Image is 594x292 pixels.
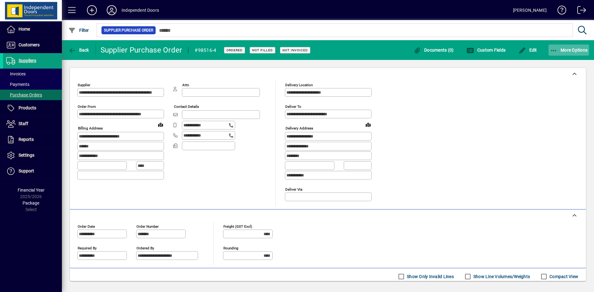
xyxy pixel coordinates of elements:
[68,28,89,33] span: Filter
[67,25,91,36] button: Filter
[406,273,454,280] label: Show Only Invalid Lines
[412,44,455,56] button: Documents (0)
[573,1,586,21] a: Logout
[282,48,308,52] span: Not Invoiced
[513,5,547,15] div: [PERSON_NAME]
[78,224,95,228] mat-label: Order date
[252,48,273,52] span: Not Filled
[182,83,189,87] mat-label: Attn
[285,104,301,109] mat-label: Deliver To
[414,48,454,53] span: Documents (0)
[223,246,238,250] mat-label: Rounding
[19,168,34,173] span: Support
[3,79,62,90] a: Payments
[3,90,62,100] a: Purchase Orders
[550,48,588,53] span: More Options
[78,104,96,109] mat-label: Order from
[19,58,36,63] span: Suppliers
[68,48,89,53] span: Back
[19,42,40,47] span: Customers
[195,45,216,55] div: #98516-4
[104,27,153,33] span: Supplier Purchase Order
[465,44,507,56] button: Custom Fields
[122,5,159,15] div: Independent Doors
[82,5,102,16] button: Add
[19,153,34,158] span: Settings
[285,187,302,191] mat-label: Deliver via
[3,22,62,37] a: Home
[3,69,62,79] a: Invoices
[472,273,530,280] label: Show Line Volumes/Weights
[136,246,154,250] mat-label: Ordered by
[19,27,30,32] span: Home
[6,82,29,87] span: Payments
[3,148,62,163] a: Settings
[78,83,90,87] mat-label: Supplier
[553,1,566,21] a: Knowledge Base
[156,120,166,129] a: View on map
[102,5,122,16] button: Profile
[517,44,539,56] button: Edit
[19,121,28,126] span: Staff
[363,120,373,129] a: View on map
[3,37,62,53] a: Customers
[62,44,96,56] app-page-header-button: Back
[467,48,506,53] span: Custom Fields
[101,45,182,55] div: Supplier Purchase Order
[223,224,252,228] mat-label: Freight (GST excl)
[3,163,62,179] a: Support
[285,83,313,87] mat-label: Delivery Location
[548,273,578,280] label: Compact View
[19,105,36,110] span: Products
[549,44,589,56] button: More Options
[226,48,243,52] span: Ordered
[78,246,97,250] mat-label: Required by
[3,100,62,116] a: Products
[519,48,537,53] span: Edit
[3,116,62,132] a: Staff
[6,92,42,97] span: Purchase Orders
[3,132,62,147] a: Reports
[18,188,45,193] span: Financial Year
[19,137,34,142] span: Reports
[6,71,26,76] span: Invoices
[136,224,159,228] mat-label: Order number
[67,44,91,56] button: Back
[23,201,39,205] span: Package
